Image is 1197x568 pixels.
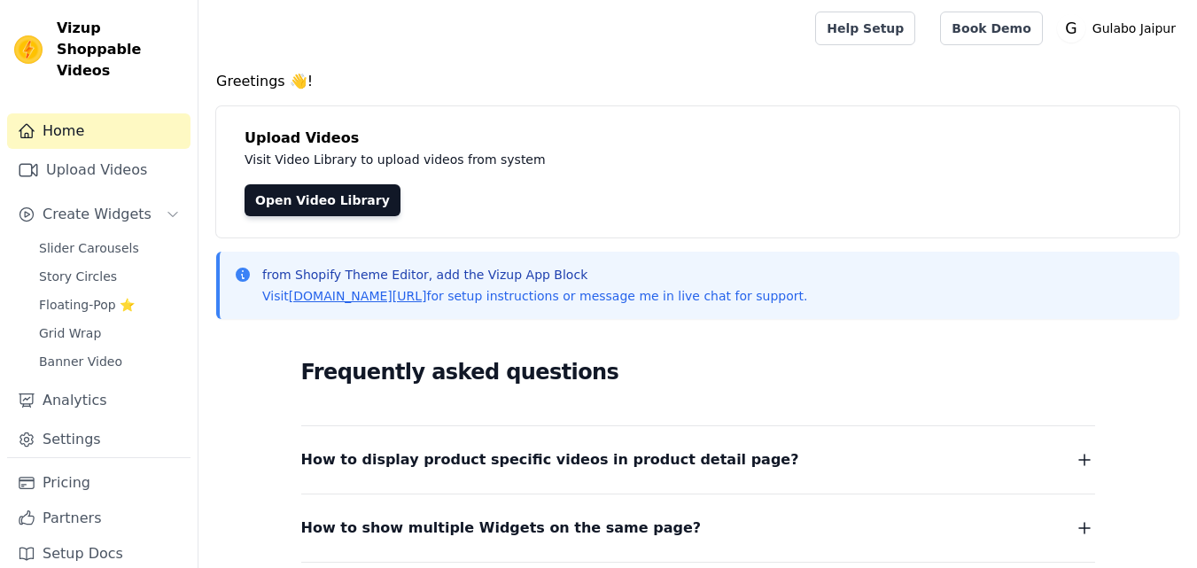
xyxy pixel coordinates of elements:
[14,35,43,64] img: Vizup
[28,236,190,261] a: Slider Carousels
[262,287,807,305] p: Visit for setup instructions or message me in live chat for support.
[39,324,101,342] span: Grid Wrap
[815,12,915,45] a: Help Setup
[301,516,1095,541] button: How to show multiple Widgets on the same page?
[301,447,799,472] span: How to display product specific videos in product detail page?
[7,501,190,536] a: Partners
[245,184,400,216] a: Open Video Library
[301,516,702,541] span: How to show multiple Widgets on the same page?
[7,113,190,149] a: Home
[301,447,1095,472] button: How to display product specific videos in product detail page?
[1085,12,1183,44] p: Gulabo Jaipur
[39,268,117,285] span: Story Circles
[39,296,135,314] span: Floating-Pop ⭐
[28,292,190,317] a: Floating-Pop ⭐
[940,12,1042,45] a: Book Demo
[289,289,427,303] a: [DOMAIN_NAME][URL]
[39,353,122,370] span: Banner Video
[245,149,1038,170] p: Visit Video Library to upload videos from system
[1057,12,1183,44] button: G Gulabo Jaipur
[1065,19,1077,37] text: G
[216,71,1179,92] h4: Greetings 👋!
[7,197,190,232] button: Create Widgets
[262,266,807,284] p: from Shopify Theme Editor, add the Vizup App Block
[7,422,190,457] a: Settings
[245,128,1151,149] h4: Upload Videos
[301,354,1095,390] h2: Frequently asked questions
[7,383,190,418] a: Analytics
[43,204,152,225] span: Create Widgets
[28,349,190,374] a: Banner Video
[57,18,183,82] span: Vizup Shoppable Videos
[7,465,190,501] a: Pricing
[28,264,190,289] a: Story Circles
[7,152,190,188] a: Upload Videos
[28,321,190,346] a: Grid Wrap
[39,239,139,257] span: Slider Carousels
